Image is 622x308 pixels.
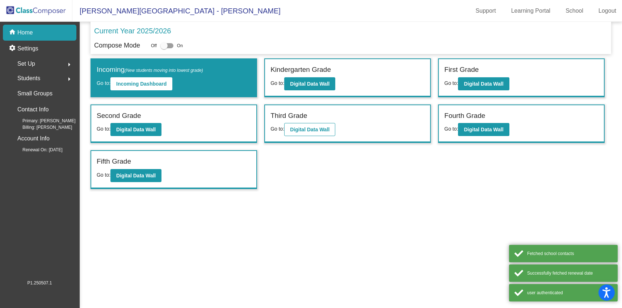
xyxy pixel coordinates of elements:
[527,289,612,296] div: user authenticated
[11,147,62,153] span: Renewal On: [DATE]
[94,41,140,50] p: Compose Mode
[444,126,458,132] span: Go to:
[97,65,203,75] label: Incoming
[65,75,73,83] mat-icon: arrow_right
[270,126,284,132] span: Go to:
[444,111,485,121] label: Fourth Grade
[72,5,281,17] span: [PERSON_NAME][GEOGRAPHIC_DATA] - [PERSON_NAME]
[116,173,156,178] b: Digital Data Wall
[97,172,110,178] span: Go to:
[97,156,131,167] label: Fifth Grade
[444,65,479,75] label: First Grade
[116,81,167,87] b: Incoming Dashboard
[505,5,556,17] a: Learning Portal
[284,77,335,90] button: Digital Data Wall
[17,89,52,99] p: Small Groups
[270,111,307,121] label: Third Grade
[17,73,40,83] span: Students
[17,28,33,37] p: Home
[458,77,509,90] button: Digital Data Wall
[290,81,329,87] b: Digital Data Wall
[17,104,49,115] p: Contact Info
[97,80,110,86] span: Go to:
[11,124,72,131] span: Billing: [PERSON_NAME]
[17,59,35,69] span: Set Up
[9,44,17,53] mat-icon: settings
[527,250,612,257] div: Fetched school contacts
[110,77,172,90] button: Incoming Dashboard
[458,123,509,136] button: Digital Data Wall
[116,127,156,132] b: Digital Data Wall
[94,25,171,36] p: Current Year 2025/2026
[97,126,110,132] span: Go to:
[151,42,157,49] span: Off
[17,44,38,53] p: Settings
[110,169,161,182] button: Digital Data Wall
[560,5,589,17] a: School
[125,68,203,73] span: (New students moving into lowest grade)
[444,80,458,86] span: Go to:
[97,111,141,121] label: Second Grade
[290,127,329,132] b: Digital Data Wall
[464,81,503,87] b: Digital Data Wall
[9,28,17,37] mat-icon: home
[284,123,335,136] button: Digital Data Wall
[527,270,612,276] div: Successfully fetched renewal date
[11,118,76,124] span: Primary: [PERSON_NAME]
[17,134,50,144] p: Account Info
[110,123,161,136] button: Digital Data Wall
[464,127,503,132] b: Digital Data Wall
[593,5,622,17] a: Logout
[270,65,331,75] label: Kindergarten Grade
[470,5,502,17] a: Support
[177,42,183,49] span: On
[270,80,284,86] span: Go to:
[65,60,73,69] mat-icon: arrow_right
